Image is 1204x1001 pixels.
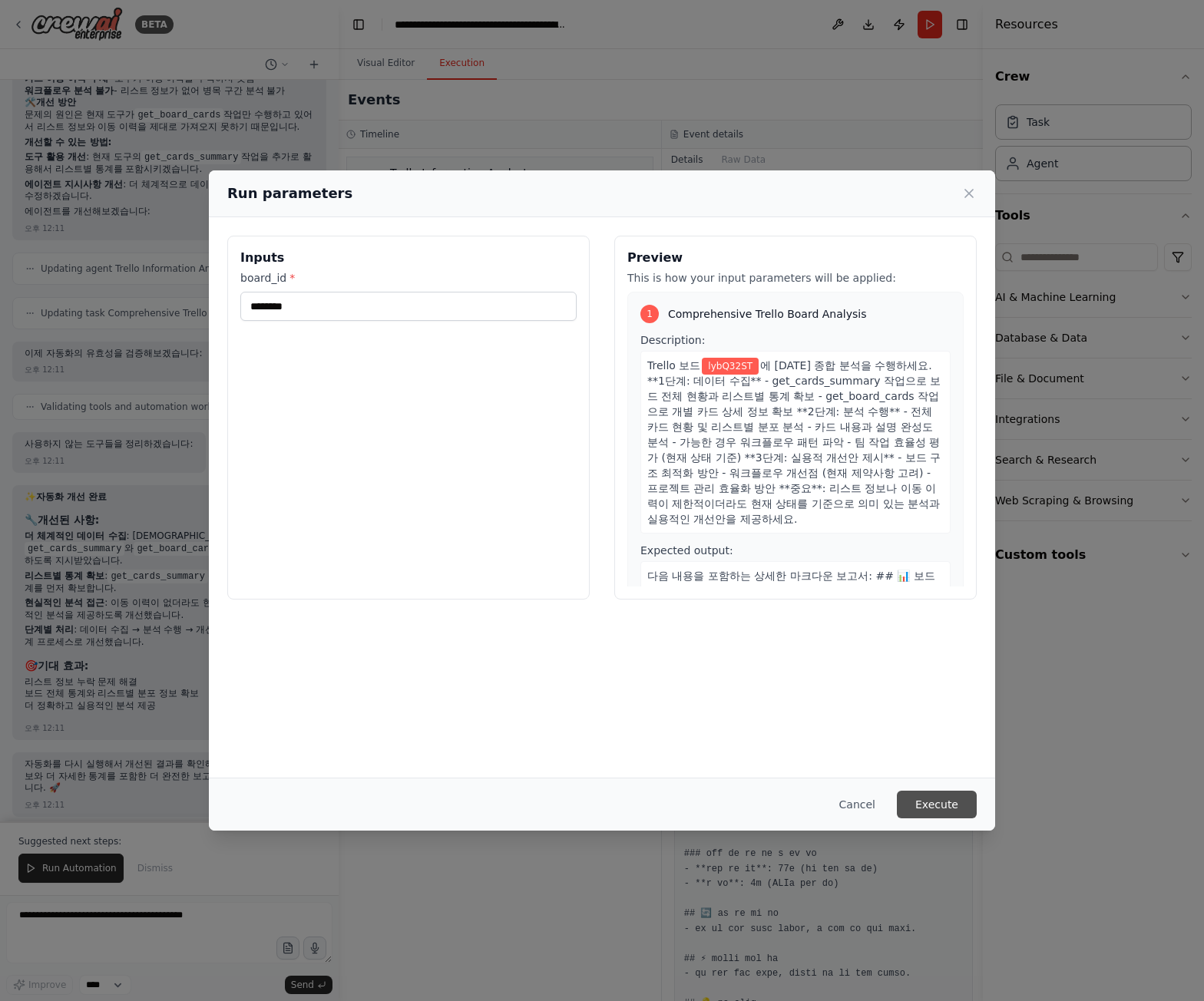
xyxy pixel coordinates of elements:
[647,570,944,751] span: 다음 내용을 포함하는 상세한 마크다운 보고서: ## 📊 보드 기본 현황 - 총 카드 수 및 리스트별 분포 - 카드 제목 목록과 현재 위치 - 설명이 있는 카드 vs 빈 카드 ...
[897,791,977,818] button: Execute
[240,270,577,286] label: board_id
[647,359,941,525] span: 에 [DATE] 종합 분석을 수행하세요. **1단계: 데이터 수집** - get_cards_summary 작업으로 보드 전체 현황과 리스트별 통계 확보 - get_board_...
[827,791,888,818] button: Cancel
[627,249,964,267] h3: Preview
[668,306,866,322] span: Comprehensive Trello Board Analysis
[240,249,577,267] h3: Inputs
[627,270,964,286] p: This is how your input parameters will be applied:
[702,358,759,375] span: Variable: board_id
[647,359,700,372] span: Trello 보드
[640,334,705,346] span: Description:
[640,305,659,323] div: 1
[227,183,352,204] h2: Run parameters
[640,544,733,557] span: Expected output:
